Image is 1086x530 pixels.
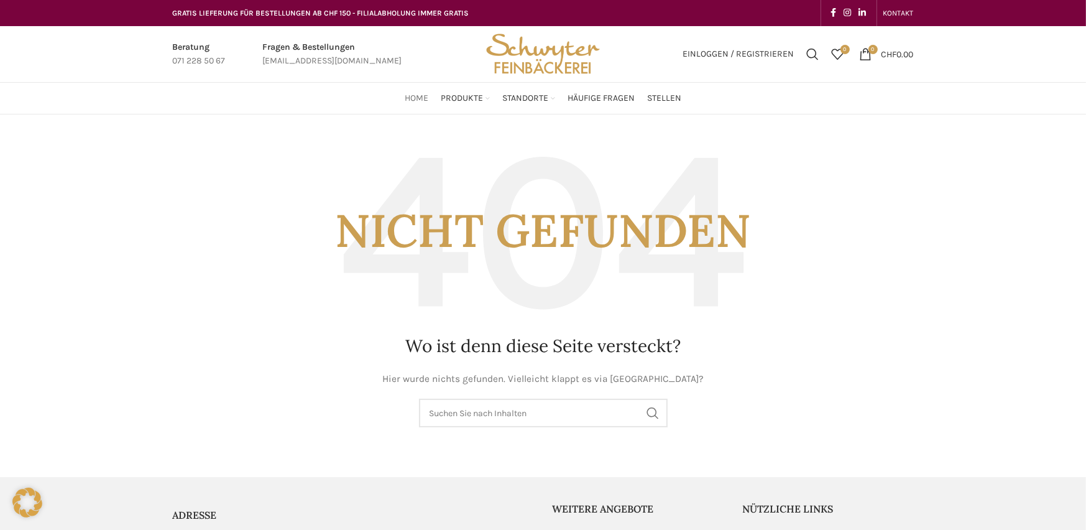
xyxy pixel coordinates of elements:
[801,42,826,67] a: Suchen
[441,86,490,111] a: Produkte
[881,49,914,59] bdi: 0.00
[263,40,402,68] a: Infobox link
[826,42,850,67] div: Meine Wunschliste
[482,26,604,82] img: Bäckerei Schwyter
[405,86,428,111] a: Home
[173,9,469,17] span: GRATIS LIEFERUNG FÜR BESTELLUNGEN AB CHF 150 - FILIALABHOLUNG IMMER GRATIS
[502,86,555,111] a: Standorte
[854,42,920,67] a: 0 CHF0.00
[883,1,914,26] a: KONTAKT
[173,334,914,358] h1: Wo ist denn diese Seite versteckt?
[553,502,724,516] h5: Weitere Angebote
[881,49,897,59] span: CHF
[868,45,878,54] span: 0
[568,93,635,105] span: Häufige Fragen
[683,50,794,58] span: Einloggen / Registrieren
[855,4,870,22] a: Linkedin social link
[173,509,217,521] span: ADRESSE
[647,93,681,105] span: Stellen
[568,86,635,111] a: Häufige Fragen
[173,40,226,68] a: Infobox link
[877,1,920,26] div: Secondary navigation
[482,48,604,58] a: Site logo
[742,502,914,516] h5: Nützliche Links
[840,4,855,22] a: Instagram social link
[840,45,850,54] span: 0
[677,42,801,67] a: Einloggen / Registrieren
[173,371,914,387] p: Hier wurde nichts gefunden. Vielleicht klappt es via [GEOGRAPHIC_DATA]?
[647,86,681,111] a: Stellen
[167,86,920,111] div: Main navigation
[827,4,840,22] a: Facebook social link
[502,93,548,105] span: Standorte
[419,399,668,427] input: Suchen
[405,93,428,105] span: Home
[826,42,850,67] a: 0
[173,139,914,322] h3: Nicht gefunden
[883,9,914,17] span: KONTAKT
[441,93,483,105] span: Produkte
